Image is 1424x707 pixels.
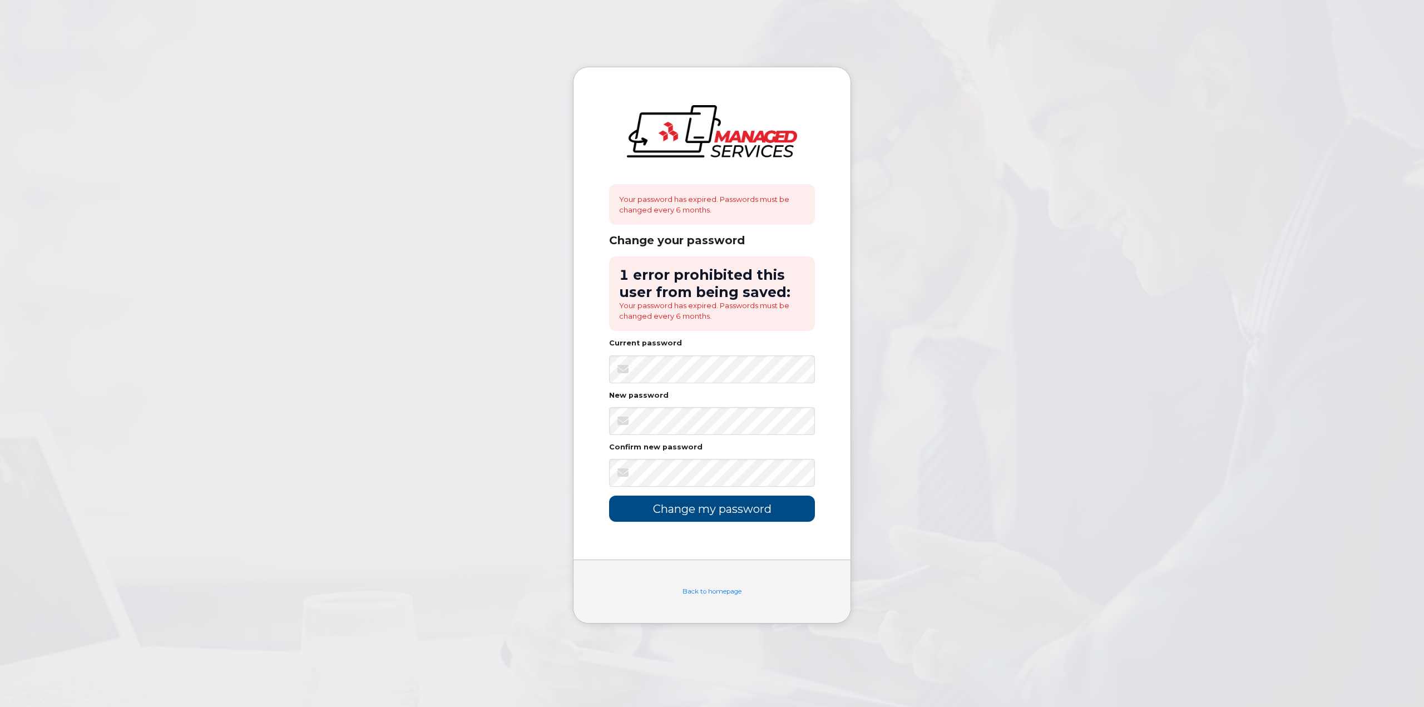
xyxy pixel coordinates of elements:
li: Your password has expired. Passwords must be changed every 6 months. [619,300,805,321]
img: logo-large.png [627,105,797,157]
a: Back to homepage [683,587,741,595]
div: Change your password [609,234,815,248]
label: New password [609,392,669,399]
h2: 1 error prohibited this user from being saved: [619,266,805,300]
input: Change my password [609,496,815,522]
div: Your password has expired. Passwords must be changed every 6 months. [609,184,815,225]
label: Current password [609,340,682,347]
label: Confirm new password [609,444,703,451]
